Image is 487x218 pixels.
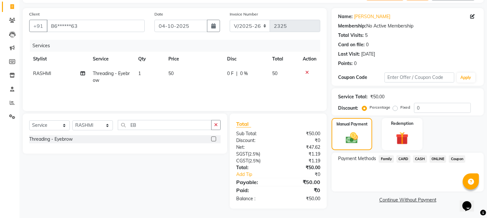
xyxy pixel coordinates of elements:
[47,20,145,32] input: Search by Name/Mobile/Email/Code
[338,23,366,29] div: Membership:
[236,151,248,157] span: SGST
[30,40,325,52] div: Services
[231,130,278,137] div: Sub Total:
[400,104,410,110] label: Fixed
[236,121,251,127] span: Total
[231,171,286,178] a: Add Tip
[354,60,357,67] div: 0
[278,195,325,202] div: ₹50.00
[336,121,368,127] label: Manual Payment
[278,137,325,144] div: ₹0
[154,11,163,17] label: Date
[231,186,278,194] div: Paid:
[236,70,237,77] span: |
[449,155,465,163] span: Coupon
[299,52,320,66] th: Action
[396,155,410,163] span: CARD
[342,131,361,145] img: _cash.svg
[230,11,258,17] label: Invoice Number
[268,52,299,66] th: Total
[392,130,412,146] img: _gift.svg
[338,74,384,81] div: Coupon Code
[391,121,413,126] label: Redemption
[29,11,40,17] label: Client
[338,105,358,112] div: Discount:
[370,104,390,110] label: Percentage
[223,52,268,66] th: Disc
[278,151,325,158] div: ₹1.19
[338,60,353,67] div: Points:
[29,52,89,66] th: Stylist
[227,70,234,77] span: 0 F
[365,32,368,39] div: 5
[231,158,278,164] div: ( )
[240,70,248,77] span: 0 %
[93,71,130,83] span: Threading - Eyebrow
[338,32,364,39] div: Total Visits:
[33,71,51,76] span: RASHMI
[278,186,325,194] div: ₹0
[138,71,141,76] span: 1
[278,164,325,171] div: ₹50.00
[278,130,325,137] div: ₹50.00
[231,151,278,158] div: ( )
[134,52,164,66] th: Qty
[168,71,174,76] span: 50
[338,93,368,100] div: Service Total:
[164,52,223,66] th: Price
[278,144,325,151] div: ₹47.62
[361,51,375,58] div: [DATE]
[338,41,365,48] div: Card on file:
[366,41,369,48] div: 0
[354,13,390,20] a: [PERSON_NAME]
[231,178,278,186] div: Payable:
[384,72,454,82] input: Enter Offer / Coupon Code
[118,120,212,130] input: Search or Scan
[231,164,278,171] div: Total:
[231,137,278,144] div: Discount:
[29,136,73,143] div: Threading - Eyebrow
[231,144,278,151] div: Net:
[333,197,482,203] a: Continue Without Payment
[250,158,259,163] span: 2.5%
[236,158,248,164] span: CGST
[278,158,325,164] div: ₹1.19
[379,155,394,163] span: Family
[457,73,475,82] button: Apply
[29,20,47,32] button: +91
[272,71,277,76] span: 50
[338,13,353,20] div: Name:
[278,178,325,186] div: ₹50.00
[286,171,325,178] div: ₹0
[430,155,446,163] span: ONLINE
[413,155,427,163] span: CASH
[460,192,481,212] iframe: chat widget
[370,93,384,100] div: ₹50.00
[249,151,259,157] span: 2.5%
[89,52,134,66] th: Service
[231,195,278,202] div: Balance :
[338,155,376,162] span: Payment Methods
[338,51,360,58] div: Last Visit:
[338,23,477,29] div: No Active Membership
